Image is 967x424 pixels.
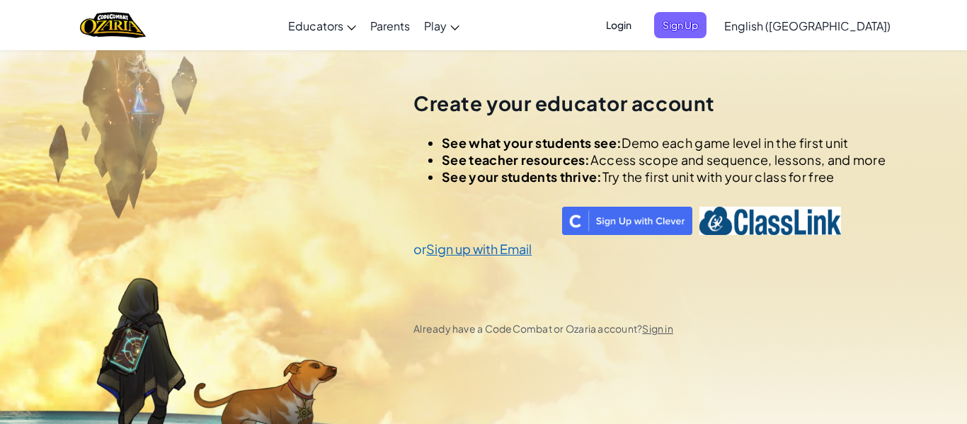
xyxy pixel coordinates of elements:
[597,12,640,38] button: Login
[281,6,363,45] a: Educators
[642,322,673,335] a: Sign in
[717,6,898,45] a: English ([GEOGRAPHIC_DATA])
[80,11,146,40] img: Home
[654,12,706,38] button: Sign Up
[406,205,562,236] iframe: Sign in with Google Button
[413,241,426,257] span: or
[699,207,841,235] img: classlink-logo-text.png
[80,11,146,40] a: Ozaria by CodeCombat logo
[562,207,692,235] img: clever_sso_button@2x.png
[417,6,467,45] a: Play
[424,18,447,33] span: Play
[363,6,417,45] a: Parents
[442,134,622,151] span: See what your students see:
[602,168,835,185] span: Try the first unit with your class for free
[426,241,532,257] a: Sign up with Email
[413,90,886,117] h2: Create your educator account
[288,18,343,33] span: Educators
[724,18,891,33] span: English ([GEOGRAPHIC_DATA])
[442,168,602,185] span: See your students thrive:
[442,151,590,168] span: See teacher resources:
[413,322,673,335] span: Already have a CodeCombat or Ozaria account?
[622,134,848,151] span: Demo each game level in the first unit
[590,151,886,168] span: Access scope and sequence, lessons, and more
